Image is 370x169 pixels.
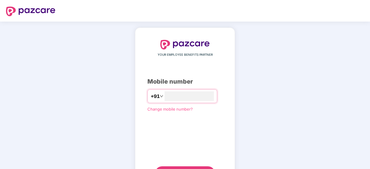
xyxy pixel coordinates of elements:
[158,52,213,57] span: YOUR EMPLOYEE BENEFITS PARTNER
[151,93,160,100] span: +91
[147,77,223,86] div: Mobile number
[147,107,193,111] a: Change mobile number?
[160,40,210,49] img: logo
[160,94,163,98] span: down
[6,7,55,16] img: logo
